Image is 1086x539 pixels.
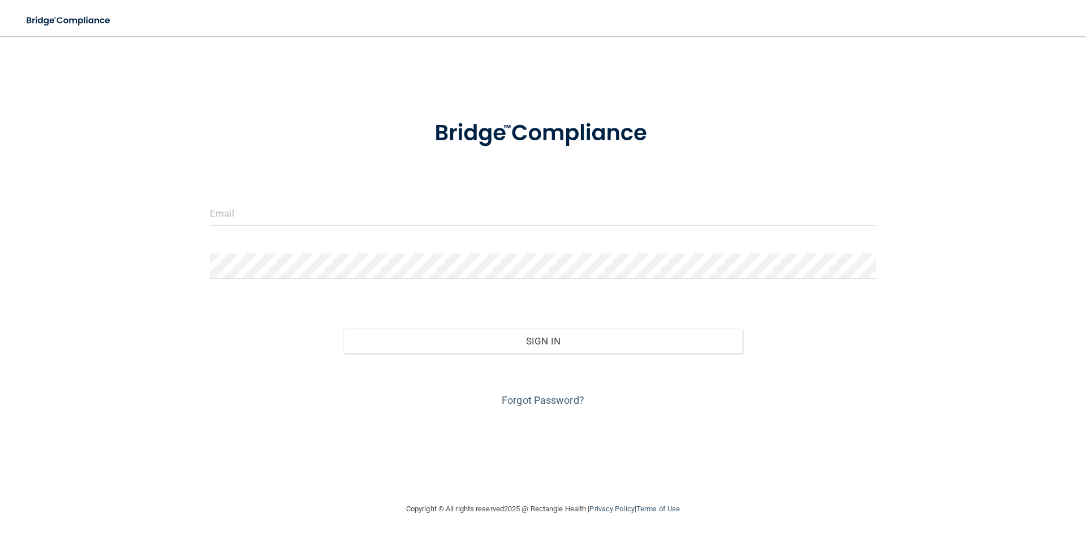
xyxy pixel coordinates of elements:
[17,9,121,32] img: bridge_compliance_login_screen.278c3ca4.svg
[411,104,675,163] img: bridge_compliance_login_screen.278c3ca4.svg
[589,504,634,513] a: Privacy Policy
[337,491,749,527] div: Copyright © All rights reserved 2025 @ Rectangle Health | |
[502,394,584,406] a: Forgot Password?
[210,200,876,226] input: Email
[343,329,743,353] button: Sign In
[636,504,680,513] a: Terms of Use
